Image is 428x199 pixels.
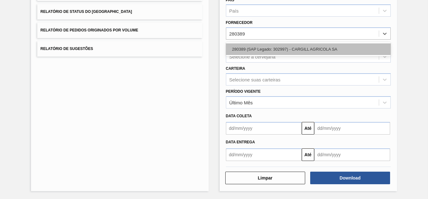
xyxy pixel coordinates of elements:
[40,47,93,51] span: Relatório de Sugestões
[302,122,314,135] button: Até
[40,28,138,32] span: Relatório de Pedidos Originados por Volume
[37,4,202,19] button: Relatório de Status do [GEOGRAPHIC_DATA]
[229,8,239,14] div: País
[226,122,302,135] input: dd/mm/yyyy
[229,100,253,105] div: Último Mês
[40,9,132,14] span: Relatório de Status do [GEOGRAPHIC_DATA]
[314,122,390,135] input: dd/mm/yyyy
[226,43,391,55] div: 280389 (SAP Legado: 302997) - CARGILL AGRICOLA SA
[226,114,252,118] span: Data coleta
[226,140,255,144] span: Data entrega
[302,148,314,161] button: Até
[314,148,390,161] input: dd/mm/yyyy
[225,172,305,184] button: Limpar
[229,54,276,59] div: Selecione a cervejaria
[310,172,390,184] button: Download
[226,148,302,161] input: dd/mm/yyyy
[226,89,261,94] label: Período Vigente
[226,20,253,25] label: Fornecedor
[37,23,202,38] button: Relatório de Pedidos Originados por Volume
[226,66,245,71] label: Carteira
[229,77,280,82] div: Selecione suas carteiras
[37,41,202,57] button: Relatório de Sugestões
